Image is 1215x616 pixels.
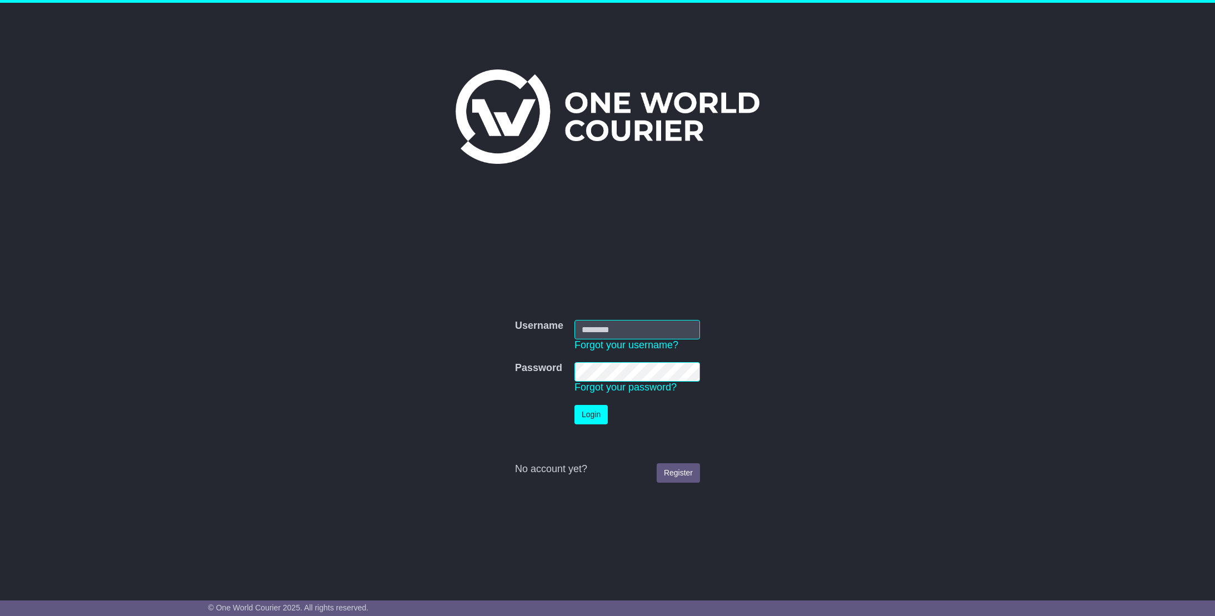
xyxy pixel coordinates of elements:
[208,603,369,612] span: © One World Courier 2025. All rights reserved.
[574,339,678,350] a: Forgot your username?
[456,69,759,164] img: One World
[574,405,608,424] button: Login
[574,382,677,393] a: Forgot your password?
[515,362,562,374] label: Password
[657,463,700,483] a: Register
[515,463,700,475] div: No account yet?
[515,320,563,332] label: Username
